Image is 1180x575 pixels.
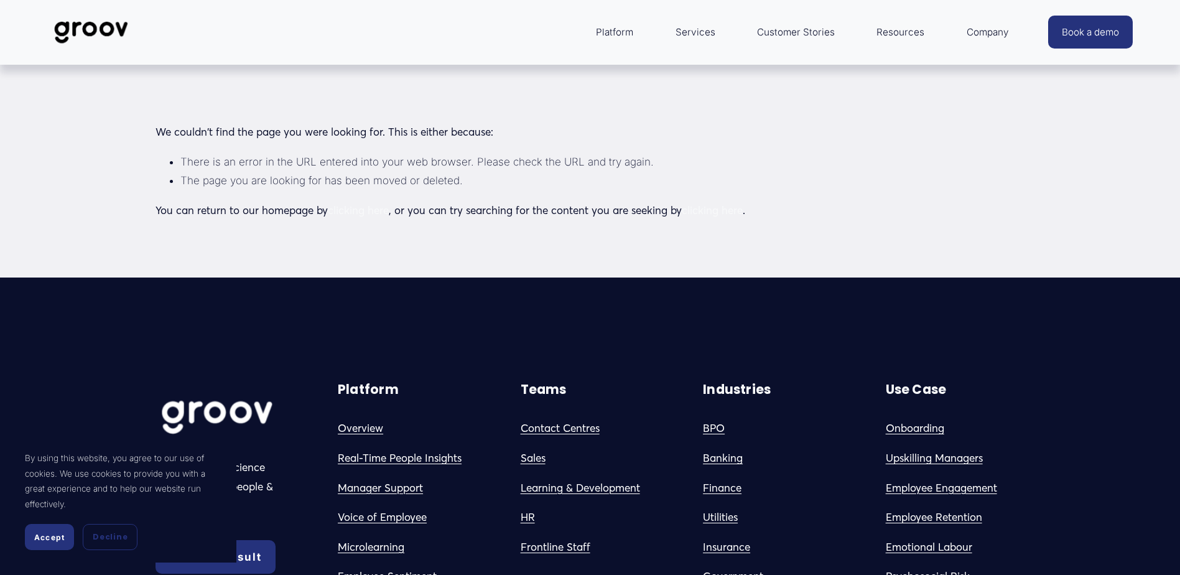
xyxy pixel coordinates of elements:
span: Decline [93,531,128,543]
a: Manager Support [338,479,423,498]
a: Employee Retention [886,508,982,527]
a: Learning & Development [521,479,640,498]
a: Upskilling Managers [886,449,983,468]
span: Resources [876,24,924,41]
a: Banking [703,449,743,468]
p: We couldn't find the page you were looking for. This is either because: [156,75,1025,141]
button: Decline [83,524,137,550]
a: Emotional Labour [886,538,972,557]
a: Voice of Employee [338,508,427,527]
span: Platform [596,24,633,41]
li: There is an error in the URL entered into your web browser. Please check the URL and try again. [180,152,1025,172]
span: Accept [34,533,65,542]
strong: Platform [338,381,399,398]
li: The page you are looking for has been moved or deleted. [180,171,1025,190]
strong: Teams [521,381,567,398]
a: BPO [703,419,725,438]
a: Contact Centres [521,419,600,438]
p: You can return to our homepage by , or you can try searching for the content you are seeking by . [156,201,1025,220]
a: folder dropdown [590,17,639,47]
a: Real-Time People Insights [338,449,462,468]
a: clicking here [682,203,743,217]
a: Services [669,17,722,47]
p: By using this website, you agree to our use of cookies. We use cookies to provide you with a grea... [25,451,224,512]
a: Customer Stories [751,17,841,47]
section: Cookie banner [12,438,236,563]
a: Insurance [703,538,750,557]
a: folder dropdown [870,17,931,47]
a: folder dropdown [960,17,1015,47]
strong: Use Case [886,381,947,398]
button: Accept [25,524,74,550]
a: Employee Engagement [886,479,997,498]
a: Book a demo [1048,16,1133,49]
a: Utilities [703,508,738,527]
img: Groov | Workplace Science Platform | Unlock Performance | Drive Results [47,12,135,53]
a: clicking here [328,203,389,217]
a: Microlearning [338,538,404,557]
a: Onboarding [886,419,944,438]
a: HR [521,508,535,527]
a: Sales [521,449,546,468]
span: Company [967,24,1009,41]
a: Frontline Staff [521,538,590,557]
strong: Industries [703,381,771,398]
a: Finance [703,479,741,498]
